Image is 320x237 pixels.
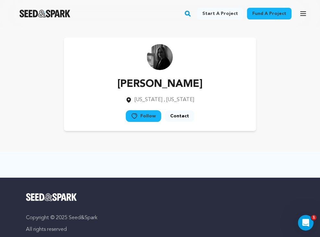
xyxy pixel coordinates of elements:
[147,44,173,70] img: https://seedandspark-static.s3.us-east-2.amazonaws.com/images/User/000/359/538/medium/51187699_20...
[247,8,291,19] a: Fund a project
[26,214,294,222] p: Copyright © 2025 Seed&Spark
[311,215,316,220] span: 1
[117,77,203,92] p: [PERSON_NAME]
[135,97,162,102] span: [US_STATE]
[26,193,77,201] img: Seed&Spark Logo
[19,10,70,18] a: Seed&Spark Homepage
[26,193,294,201] a: Seed&Spark Homepage
[165,110,194,122] a: Contact
[19,10,70,18] img: Seed&Spark Logo Dark Mode
[126,110,161,122] a: Follow
[164,97,194,102] span: , [US_STATE]
[197,8,243,19] a: Start a project
[26,226,294,233] p: All rights reserved
[298,215,314,231] iframe: Intercom live chat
